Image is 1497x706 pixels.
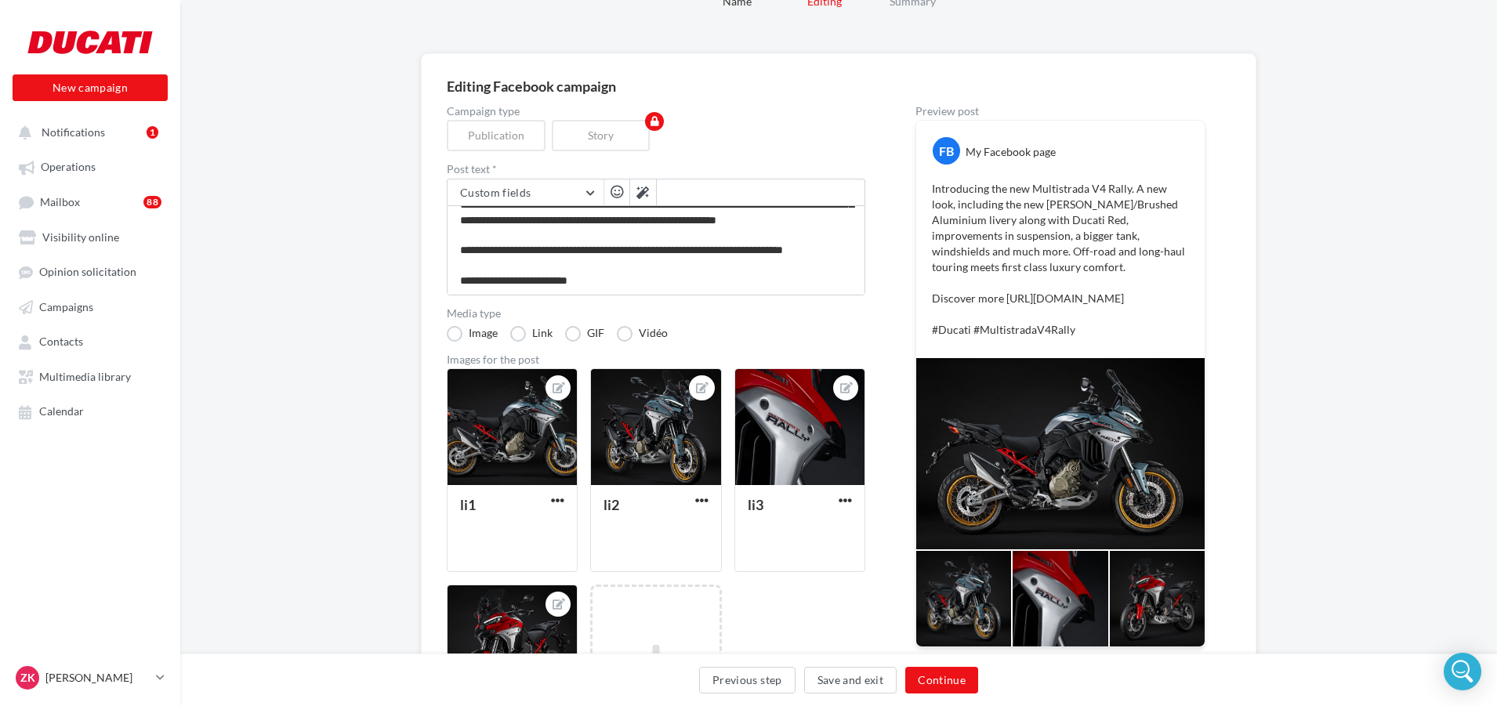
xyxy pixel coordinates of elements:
p: [PERSON_NAME] [45,670,150,686]
label: Link [510,326,553,342]
span: Notifications [42,125,105,139]
div: Editing Facebook campaign [447,79,1231,93]
div: Open Intercom Messenger [1444,653,1481,690]
div: My Facebook page [966,144,1056,160]
div: li3 [748,496,763,513]
a: Multimedia library [9,362,171,390]
div: 88 [143,196,161,208]
button: Custom fields [448,179,604,206]
button: Save and exit [804,667,897,693]
span: ZK [20,670,35,686]
div: FB [933,137,960,165]
a: Calendar [9,396,171,425]
label: Vidéo [617,326,668,342]
span: Contacts [39,335,83,349]
a: Operations [9,152,171,180]
div: Images for the post [447,354,865,365]
p: Introducing the new Multistrada V4 Rally. A new look, including the new [PERSON_NAME]/Brushed Alu... [932,181,1189,338]
div: Non-contractual preview [915,647,1205,668]
a: ZK [PERSON_NAME] [13,663,168,693]
div: li2 [604,496,619,513]
a: Campaigns [9,292,171,320]
label: Post text * [447,164,865,175]
button: Notifications 1 [9,118,165,146]
div: 1 [147,126,158,139]
button: New campaign [13,74,168,101]
a: Opinion solicitation [9,257,171,285]
button: Previous step [699,667,796,693]
span: Opinion solicitation [39,266,136,279]
a: Mailbox88 [9,187,171,216]
label: Media type [447,308,865,319]
label: GIF [565,326,604,342]
span: Custom fields [460,186,531,199]
span: Mailbox [40,195,80,208]
span: Calendar [39,405,84,418]
span: Visibility online [42,230,119,244]
label: Campaign type [447,106,865,117]
button: Continue [905,667,978,693]
span: Multimedia library [39,370,131,383]
div: Preview post [915,106,1205,117]
a: Contacts [9,327,171,355]
label: Image [447,326,498,342]
span: Operations [41,161,96,174]
div: li1 [460,496,476,513]
span: Campaigns [39,300,93,313]
a: Visibility online [9,223,171,251]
